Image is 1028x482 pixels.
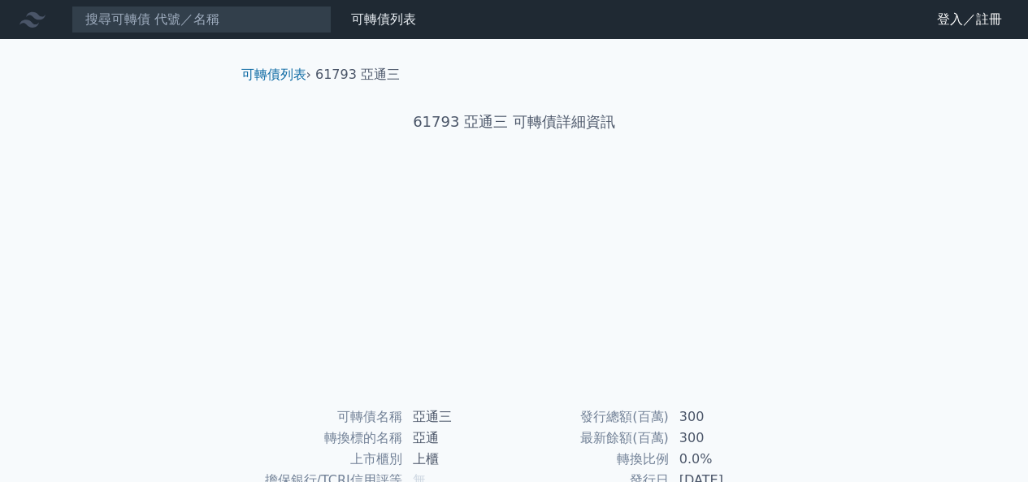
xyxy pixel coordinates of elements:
[241,67,306,82] a: 可轉債列表
[670,406,781,428] td: 300
[315,65,400,85] li: 61793 亞通三
[248,406,403,428] td: 可轉債名稱
[72,6,332,33] input: 搜尋可轉債 代號／名稱
[351,11,416,27] a: 可轉債列表
[924,7,1015,33] a: 登入／註冊
[241,65,311,85] li: ›
[248,449,403,470] td: 上市櫃別
[670,449,781,470] td: 0.0%
[514,406,670,428] td: 發行總額(百萬)
[670,428,781,449] td: 300
[403,406,514,428] td: 亞通三
[248,428,403,449] td: 轉換標的名稱
[403,449,514,470] td: 上櫃
[228,111,800,133] h1: 61793 亞通三 可轉債詳細資訊
[403,428,514,449] td: 亞通
[514,428,670,449] td: 最新餘額(百萬)
[514,449,670,470] td: 轉換比例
